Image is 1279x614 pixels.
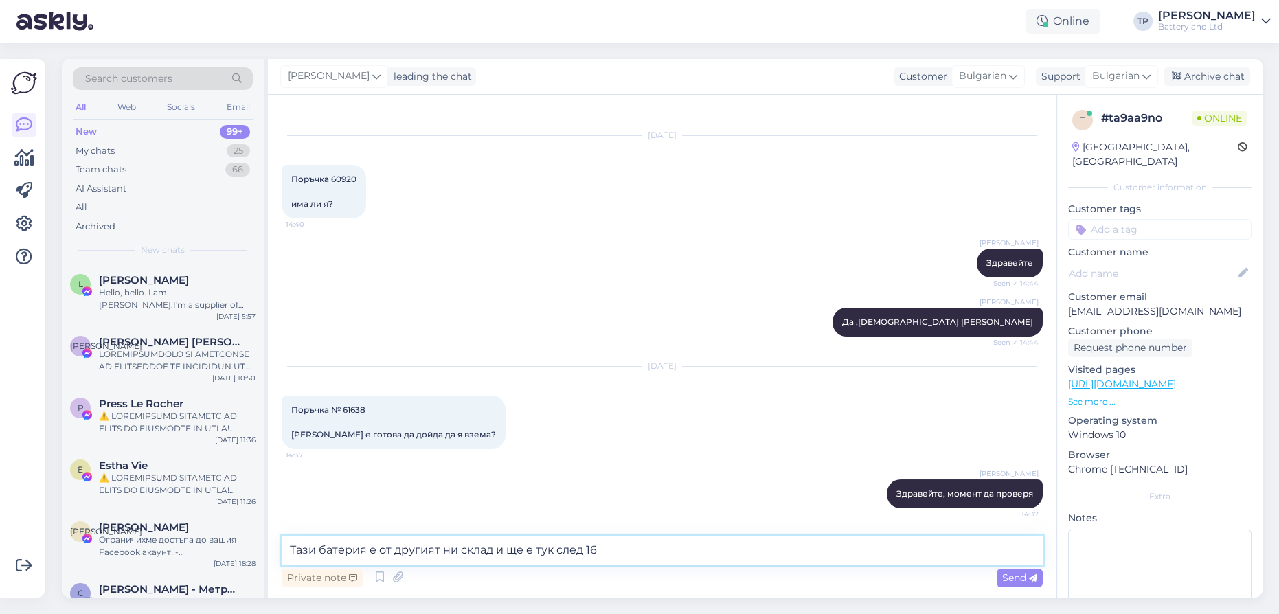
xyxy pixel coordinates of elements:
span: E [78,464,83,475]
span: Л. Ирина [99,336,242,348]
div: Online [1026,9,1100,34]
span: Здравейте, момент да проверя [896,488,1033,499]
p: Operating system [1068,413,1252,428]
a: [PERSON_NAME]Batteryland Ltd [1158,10,1271,32]
p: Visited pages [1068,363,1252,377]
div: Archived [76,220,115,234]
textarea: Тази батерия е от другият ни склад и ще е тук след 16 [282,536,1043,565]
p: See more ... [1068,396,1252,408]
div: 99+ [220,125,250,139]
p: Customer name [1068,245,1252,260]
a: [URL][DOMAIN_NAME] [1068,378,1176,390]
p: Customer email [1068,290,1252,304]
span: Press Le Rocher [99,398,183,410]
div: [GEOGRAPHIC_DATA], [GEOGRAPHIC_DATA] [1072,140,1238,169]
span: [PERSON_NAME] [70,526,142,536]
div: Request phone number [1068,339,1192,357]
div: Private note [282,569,363,587]
input: Add a tag [1068,219,1252,240]
span: Laura Zhang [99,274,189,286]
p: [EMAIL_ADDRESS][DOMAIN_NAME] [1068,304,1252,319]
div: [DATE] [282,360,1043,372]
div: Support [1036,69,1080,84]
div: [DATE] 11:26 [215,497,256,507]
div: Extra [1068,490,1252,503]
span: P [78,402,84,413]
div: ⚠️ LOREMIPSUMD SITAMETC AD ELITS DO EIUSMODTE IN UTLA! Etdolor magnaaliq enimadminim veniamq nost... [99,410,256,435]
div: Hello, hello. I am [PERSON_NAME].I'm a supplier of OEM power adapters from [GEOGRAPHIC_DATA], [GE... [99,286,256,311]
div: Web [115,98,139,116]
span: t [1080,115,1085,125]
div: [DATE] 5:57 [216,311,256,321]
span: Bulgarian [1092,69,1140,84]
div: 25 [227,144,250,158]
div: All [76,201,87,214]
p: Customer tags [1068,202,1252,216]
span: С [78,588,84,598]
span: L [78,279,83,289]
span: 14:37 [987,509,1039,519]
div: Ограничихме достъпа до вашия Facebook акаунт! - Непотвърждаването може да доведе до постоянно бло... [99,534,256,558]
div: Batteryland Ltd [1158,21,1256,32]
span: New chats [141,244,185,256]
span: [PERSON_NAME] [70,341,142,351]
span: Estha Vie [99,459,148,472]
div: # ta9aa9no [1101,110,1192,126]
span: [PERSON_NAME] [980,238,1039,248]
span: 14:40 [286,219,337,229]
div: Team chats [76,163,126,177]
span: Send [1002,571,1037,584]
p: Windows 10 [1068,428,1252,442]
div: AI Assistant [76,182,126,196]
p: Chrome [TECHNICAL_ID] [1068,462,1252,477]
div: All [73,98,89,116]
div: [DATE] 18:28 [214,558,256,569]
p: Notes [1068,511,1252,525]
img: Askly Logo [11,70,37,96]
span: Севинч Фучиджиева - Метрика ЕООД [99,583,242,595]
span: Антония Балабанова [99,521,189,534]
span: Здравейте [986,258,1033,268]
p: Customer phone [1068,324,1252,339]
div: [DATE] 10:50 [212,373,256,383]
div: Customer information [1068,181,1252,194]
span: Bulgarian [959,69,1006,84]
div: [DATE] [282,129,1043,141]
div: Email [224,98,253,116]
div: Socials [164,98,198,116]
span: Seen ✓ 14:44 [987,278,1039,288]
p: Browser [1068,448,1252,462]
span: Seen ✓ 14:44 [987,337,1039,348]
span: Поръчка № 61638 [PERSON_NAME] е готова да дойда да я взема? [291,405,496,440]
div: New [76,125,97,139]
div: ⚠️ LOREMIPSUMD SITAMETC AD ELITS DO EIUSMODTE IN UTLA! Etdolor magnaaliq enimadminim veniamq nost... [99,472,256,497]
div: 66 [225,163,250,177]
div: Customer [894,69,947,84]
input: Add name [1069,266,1236,281]
span: Search customers [85,71,172,86]
div: TP [1133,12,1153,31]
span: Online [1192,111,1247,126]
span: [PERSON_NAME] [980,468,1039,479]
div: LOREMIPSUMDOLO SI AMETCONSE AD ELITSEDDOE TE INCIDIDUN UT LABOREET Dolorem Aliquaenima, mi veniam... [99,348,256,373]
div: My chats [76,144,115,158]
span: 14:37 [286,450,337,460]
div: [PERSON_NAME] [1158,10,1256,21]
div: [DATE] 11:36 [215,435,256,445]
div: leading the chat [388,69,472,84]
span: Поръчка 60920 има ли я? [291,174,356,209]
span: [PERSON_NAME] [288,69,370,84]
span: Да ,[DEMOGRAPHIC_DATA] [PERSON_NAME] [842,317,1033,327]
span: [PERSON_NAME] [980,297,1039,307]
div: Archive chat [1164,67,1250,86]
